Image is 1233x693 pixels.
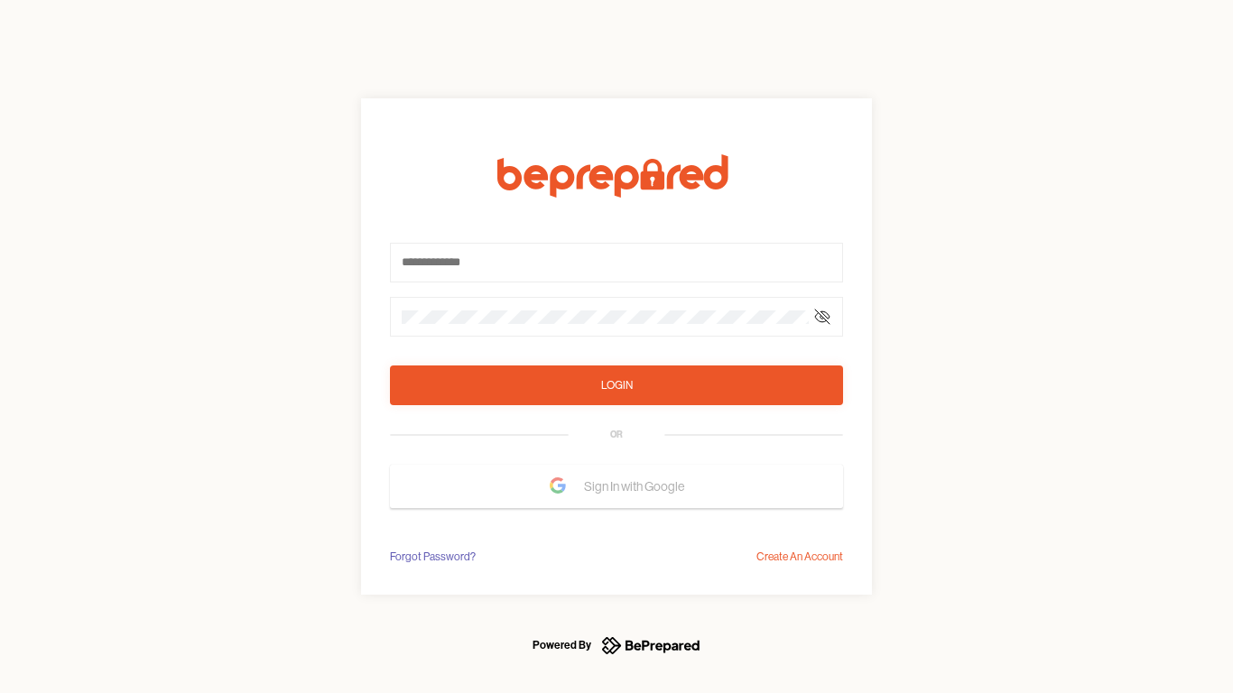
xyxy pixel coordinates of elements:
button: Login [390,365,843,405]
div: Create An Account [756,548,843,566]
span: Sign In with Google [584,470,693,503]
div: Powered By [533,634,591,656]
div: OR [610,428,623,442]
button: Sign In with Google [390,465,843,508]
div: Login [601,376,633,394]
div: Forgot Password? [390,548,476,566]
